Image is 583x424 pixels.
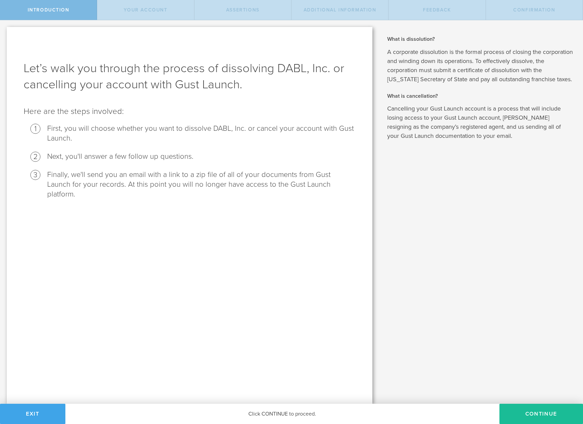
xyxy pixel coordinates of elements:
[226,7,259,13] span: Assertions
[387,92,573,100] h2: What is cancellation?
[304,7,376,13] span: Additional Information
[499,404,583,424] button: Continue
[513,7,555,13] span: Confirmation
[47,124,356,143] li: First, you will choose whether you want to dissolve DABL, Inc. or cancel your account with Gust L...
[124,7,167,13] span: Your Account
[423,7,451,13] span: Feedback
[387,48,573,84] p: A corporate dissolution is the formal process of closing the corporation and winding down its ope...
[47,152,356,161] li: Next, you'll answer a few follow up questions.
[24,60,356,93] h1: Let’s walk you through the process of dissolving DABL, Inc. or cancelling your account with Gust ...
[387,104,573,141] p: Cancelling your Gust Launch account is a process that will include losing access to your Gust Lau...
[65,404,499,424] div: Click CONTINUE to proceed.
[28,7,69,13] span: Introduction
[47,170,356,199] li: Finally, we'll send you an email with a link to a zip file of all of your documents from Gust Lau...
[387,35,573,43] h2: What is dissolution?
[549,371,583,404] iframe: Chat Widget
[24,106,356,117] p: Here are the steps involved:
